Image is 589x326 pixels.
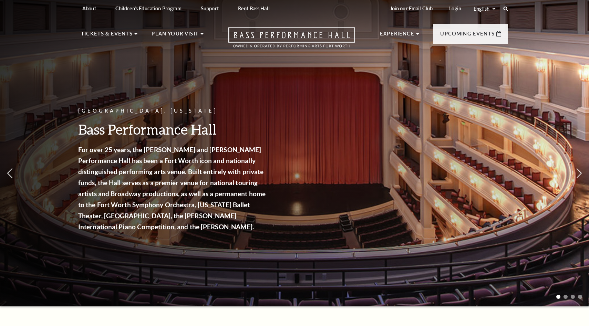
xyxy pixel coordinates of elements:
[380,30,414,42] p: Experience
[82,6,96,11] p: About
[201,6,219,11] p: Support
[238,6,270,11] p: Rent Bass Hall
[472,6,497,12] select: Select:
[78,146,266,231] strong: For over 25 years, the [PERSON_NAME] and [PERSON_NAME] Performance Hall has been a Fort Worth ico...
[78,107,268,115] p: [GEOGRAPHIC_DATA], [US_STATE]
[78,120,268,138] h3: Bass Performance Hall
[152,30,199,42] p: Plan Your Visit
[115,6,182,11] p: Children's Education Program
[81,30,133,42] p: Tickets & Events
[440,30,495,42] p: Upcoming Events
